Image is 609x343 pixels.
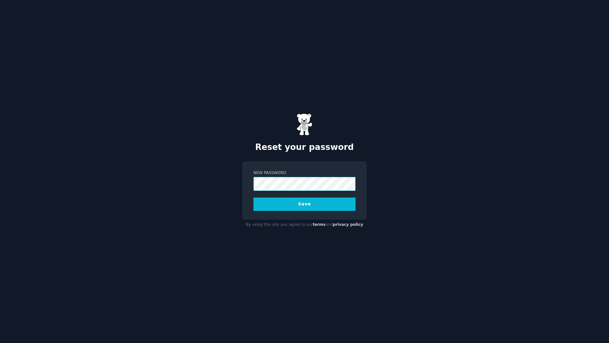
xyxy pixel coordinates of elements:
div: By using this site you agree to our and [242,220,367,230]
button: Save [253,198,356,211]
label: New Password [253,170,356,176]
img: Gummy Bear [297,113,312,136]
a: privacy policy [333,222,363,227]
h2: Reset your password [242,142,367,152]
a: terms [313,222,325,227]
